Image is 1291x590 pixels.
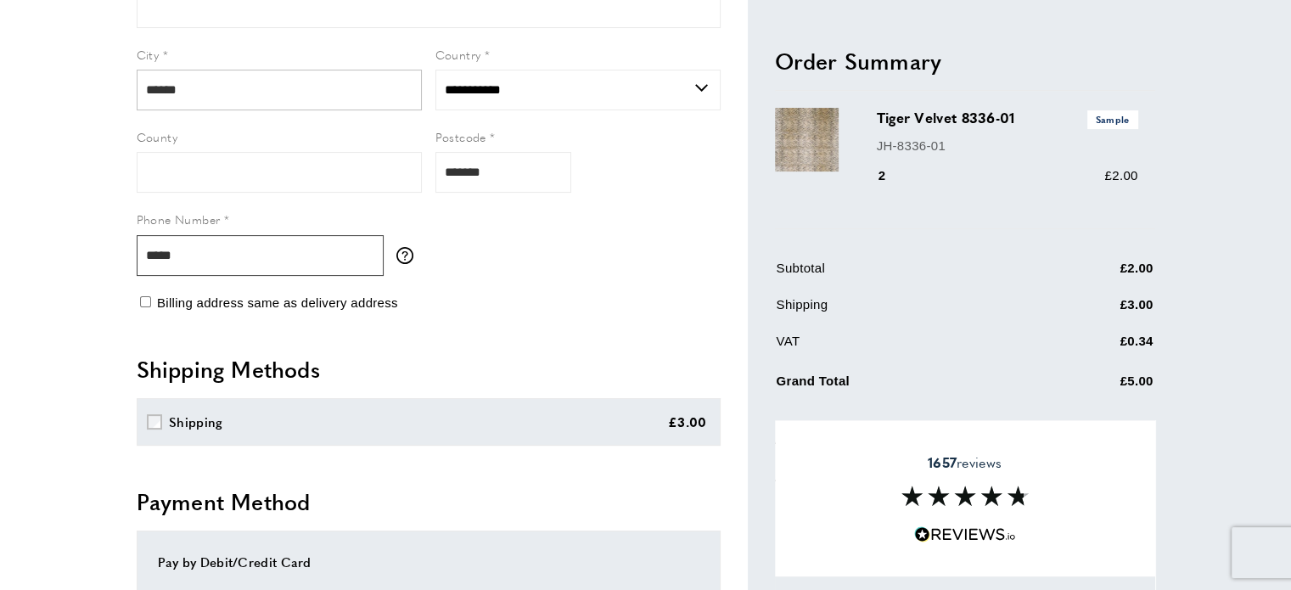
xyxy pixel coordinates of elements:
td: Grand Total [777,368,1035,405]
div: £3.00 [668,412,707,432]
td: £0.34 [1036,332,1153,365]
td: Shipping [777,295,1035,329]
h2: Payment Method [137,486,721,517]
h2: Order Summary [775,46,1155,76]
td: VAT [777,332,1035,365]
span: County [137,128,177,145]
span: Country [435,46,481,63]
span: £2.00 [1104,169,1137,183]
p: JH-8336-01 [877,136,1138,156]
h3: Tiger Velvet 8336-01 [877,109,1138,129]
img: Reviews.io 5 stars [914,526,1016,542]
td: £3.00 [1036,295,1153,329]
img: Reviews section [901,486,1029,506]
div: Shipping [169,412,222,432]
span: Postcode [435,128,486,145]
img: Tiger Velvet 8336-01 [775,109,839,172]
span: reviews [928,454,1002,471]
input: Billing address same as delivery address [140,296,151,307]
span: Sample [1087,111,1138,129]
h2: Shipping Methods [137,354,721,385]
div: 2 [877,166,910,187]
td: £2.00 [1036,259,1153,292]
strong: 1657 [928,452,957,472]
span: Phone Number [137,211,221,228]
td: Subtotal [777,259,1035,292]
span: Billing address same as delivery address [157,295,398,310]
span: City [137,46,160,63]
button: More information [396,247,422,264]
td: £5.00 [1036,368,1153,405]
div: Pay by Debit/Credit Card [158,552,699,572]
